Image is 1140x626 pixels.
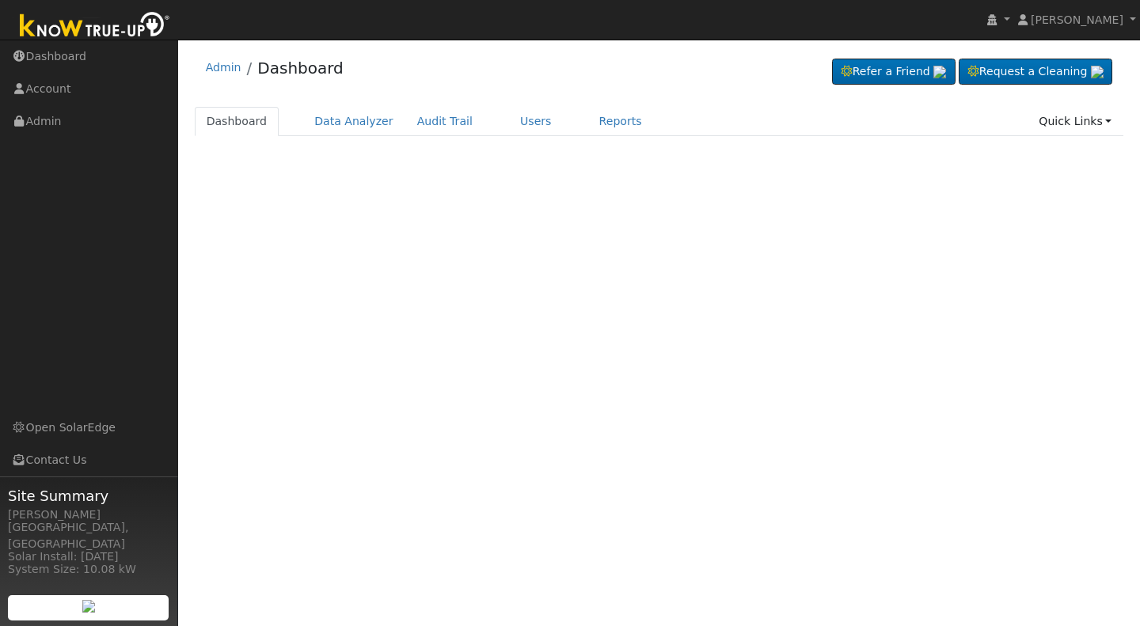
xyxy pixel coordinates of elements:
div: Solar Install: [DATE] [8,548,169,565]
a: Quick Links [1027,107,1123,136]
div: System Size: 10.08 kW [8,561,169,578]
span: Site Summary [8,485,169,506]
a: Users [508,107,564,136]
a: Data Analyzer [302,107,405,136]
a: Audit Trail [405,107,484,136]
div: [GEOGRAPHIC_DATA], [GEOGRAPHIC_DATA] [8,519,169,552]
a: Dashboard [195,107,279,136]
img: retrieve [1091,66,1104,78]
img: retrieve [82,600,95,613]
a: Dashboard [257,59,344,78]
a: Reports [587,107,654,136]
img: Know True-Up [12,9,178,44]
span: [PERSON_NAME] [1031,13,1123,26]
a: Admin [206,61,241,74]
a: Refer a Friend [832,59,956,85]
img: retrieve [933,66,946,78]
div: [PERSON_NAME] [8,506,169,523]
a: Request a Cleaning [959,59,1112,85]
